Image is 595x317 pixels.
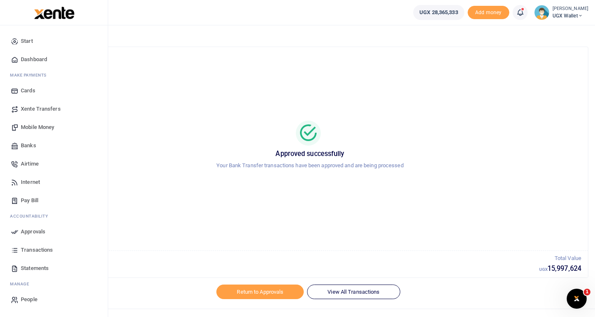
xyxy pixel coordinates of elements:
h5: 17 [39,265,539,273]
span: Airtime [21,160,39,168]
span: Banks [21,141,36,150]
span: Add money [468,6,509,20]
img: logo-large [34,7,74,19]
span: ake Payments [14,72,47,78]
a: Add money [468,9,509,15]
li: Ac [7,210,101,223]
a: Xente Transfers [7,100,101,118]
li: Toup your wallet [468,6,509,20]
img: profile-user [534,5,549,20]
small: UGX [539,267,548,272]
a: Approvals [7,223,101,241]
a: Airtime [7,155,101,173]
span: People [21,295,37,304]
span: Cards [21,87,35,95]
span: anage [14,281,30,287]
span: Internet [21,178,40,186]
a: Return to Approvals [216,285,304,299]
h5: 15,997,624 [539,265,581,273]
span: Mobile Money [21,123,54,131]
a: Banks [7,136,101,155]
a: Statements [7,259,101,277]
span: Dashboard [21,55,47,64]
a: People [7,290,101,309]
span: UGX Wallet [553,12,588,20]
span: UGX 28,365,333 [419,8,458,17]
a: Transactions [7,241,101,259]
span: Approvals [21,228,45,236]
a: profile-user [PERSON_NAME] UGX Wallet [534,5,588,20]
iframe: Intercom live chat [567,289,587,309]
li: M [7,69,101,82]
span: Start [21,37,33,45]
p: Total Transactions [39,254,539,263]
a: View All Transactions [307,285,400,299]
li: Wallet ballance [410,5,467,20]
span: Statements [21,264,49,272]
a: UGX 28,365,333 [413,5,464,20]
a: Mobile Money [7,118,101,136]
span: 1 [584,289,590,295]
a: Dashboard [7,50,101,69]
li: M [7,277,101,290]
a: Pay Bill [7,191,101,210]
a: Start [7,32,101,50]
small: [PERSON_NAME] [553,5,588,12]
p: Your Bank Transfer transactions have been approved and are being processed [42,161,578,170]
span: countability [16,213,48,219]
span: Xente Transfers [21,105,61,113]
a: Internet [7,173,101,191]
h5: Approved successfully [42,150,578,158]
p: Total Value [539,254,581,263]
a: Cards [7,82,101,100]
span: Pay Bill [21,196,38,205]
span: Transactions [21,246,53,254]
a: logo-small logo-large logo-large [33,9,74,15]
